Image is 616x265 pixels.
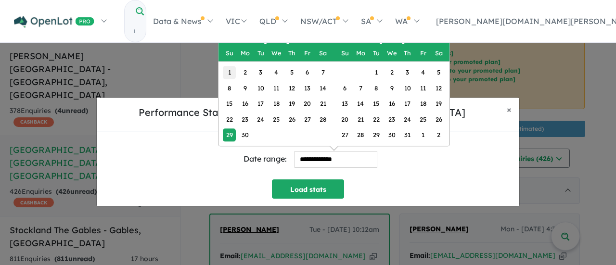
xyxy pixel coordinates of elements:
[338,113,351,126] div: Choose Sunday, July 20th, 2025
[239,97,252,110] div: Choose Monday, June 16th, 2025
[253,4,294,38] a: QLD
[370,66,383,79] div: Choose Tuesday, July 1st, 2025
[401,47,414,60] div: Thursday
[219,4,253,38] a: VIC
[354,128,367,141] div: Choose Monday, July 28th, 2025
[385,47,398,60] div: Wednesday
[370,81,383,94] div: Choose Tuesday, July 8th, 2025
[269,47,282,60] div: Wednesday
[294,4,354,38] a: NSW/ACT
[223,81,236,94] div: Choose Sunday, June 8th, 2025
[146,4,219,38] a: Data & News
[317,113,330,126] div: Choose Saturday, June 28th, 2025
[301,97,314,110] div: Choose Friday, June 20th, 2025
[219,32,235,47] button: Previous Month
[218,30,450,146] div: Choose Date
[432,113,445,126] div: Choose Saturday, July 26th, 2025
[244,152,287,165] div: Date range:
[416,128,429,141] div: Choose Friday, August 1st, 2025
[254,66,267,79] div: Choose Tuesday, June 3rd, 2025
[104,105,499,120] h5: Performance Stats for [GEOGRAPHIC_DATA] - [GEOGRAPHIC_DATA]
[416,81,429,94] div: Choose Friday, July 11th, 2025
[338,128,351,141] div: Choose Sunday, July 27th, 2025
[269,66,282,79] div: Choose Wednesday, June 4th, 2025
[317,81,330,94] div: Choose Saturday, June 14th, 2025
[385,128,398,141] div: Choose Wednesday, July 30th, 2025
[432,128,445,141] div: Choose Saturday, August 2nd, 2025
[285,113,298,126] div: Choose Thursday, June 26th, 2025
[401,66,414,79] div: Choose Thursday, July 3rd, 2025
[317,97,330,110] div: Choose Saturday, June 21st, 2025
[401,128,414,141] div: Choose Thursday, July 31st, 2025
[507,104,512,115] span: ×
[285,66,298,79] div: Choose Thursday, June 5th, 2025
[223,113,236,126] div: Choose Sunday, June 22nd, 2025
[370,97,383,110] div: Choose Tuesday, July 15th, 2025
[301,47,314,60] div: Friday
[385,81,398,94] div: Choose Wednesday, July 9th, 2025
[401,113,414,126] div: Choose Thursday, July 24th, 2025
[370,128,383,141] div: Choose Tuesday, July 29th, 2025
[221,64,331,142] div: Month June, 2025
[301,81,314,94] div: Choose Friday, June 13th, 2025
[125,21,144,42] input: Try estate name, suburb, builder or developer
[354,113,367,126] div: Choose Monday, July 21st, 2025
[370,47,383,60] div: Tuesday
[432,66,445,79] div: Choose Saturday, July 5th, 2025
[337,64,446,142] div: Month July, 2025
[223,47,236,60] div: Sunday
[254,47,267,60] div: Tuesday
[432,81,445,94] div: Choose Saturday, July 12th, 2025
[385,113,398,126] div: Choose Wednesday, July 23rd, 2025
[338,97,351,110] div: Choose Sunday, July 13th, 2025
[239,81,252,94] div: Choose Monday, June 9th, 2025
[416,97,429,110] div: Choose Friday, July 18th, 2025
[301,113,314,126] div: Choose Friday, June 27th, 2025
[354,4,388,38] a: SA
[239,66,252,79] div: Choose Monday, June 2nd, 2025
[416,47,429,60] div: Friday
[401,97,414,110] div: Choose Thursday, July 17th, 2025
[269,113,282,126] div: Choose Wednesday, June 25th, 2025
[432,47,445,60] div: Saturday
[285,97,298,110] div: Choose Thursday, June 19th, 2025
[401,81,414,94] div: Choose Thursday, July 10th, 2025
[301,66,314,79] div: Choose Friday, June 6th, 2025
[269,81,282,94] div: Choose Wednesday, June 11th, 2025
[416,66,429,79] div: Choose Friday, July 4th, 2025
[317,66,330,79] div: Choose Saturday, June 7th, 2025
[317,47,330,60] div: Saturday
[272,179,344,199] button: Load stats
[338,81,351,94] div: Choose Sunday, July 6th, 2025
[254,97,267,110] div: Choose Tuesday, June 17th, 2025
[432,97,445,110] div: Choose Saturday, July 19th, 2025
[254,113,267,126] div: Choose Tuesday, June 24th, 2025
[385,97,398,110] div: Choose Wednesday, July 16th, 2025
[354,81,367,94] div: Choose Monday, July 7th, 2025
[388,4,425,38] a: WA
[269,97,282,110] div: Choose Wednesday, June 18th, 2025
[433,32,449,47] button: Next Month
[370,113,383,126] div: Choose Tuesday, July 22nd, 2025
[14,16,94,28] img: Openlot PRO Logo White
[338,47,351,60] div: Sunday
[285,47,298,60] div: Thursday
[285,81,298,94] div: Choose Thursday, June 12th, 2025
[239,113,252,126] div: Choose Monday, June 23rd, 2025
[239,128,252,141] div: Choose Monday, June 30th, 2025
[239,47,252,60] div: Monday
[223,66,236,79] div: Choose Sunday, June 1st, 2025
[254,81,267,94] div: Choose Tuesday, June 10th, 2025
[354,97,367,110] div: Choose Monday, July 14th, 2025
[354,47,367,60] div: Monday
[385,66,398,79] div: Choose Wednesday, July 2nd, 2025
[223,128,236,141] div: Choose Sunday, June 29th, 2025
[416,113,429,126] div: Choose Friday, July 25th, 2025
[223,97,236,110] div: Choose Sunday, June 15th, 2025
